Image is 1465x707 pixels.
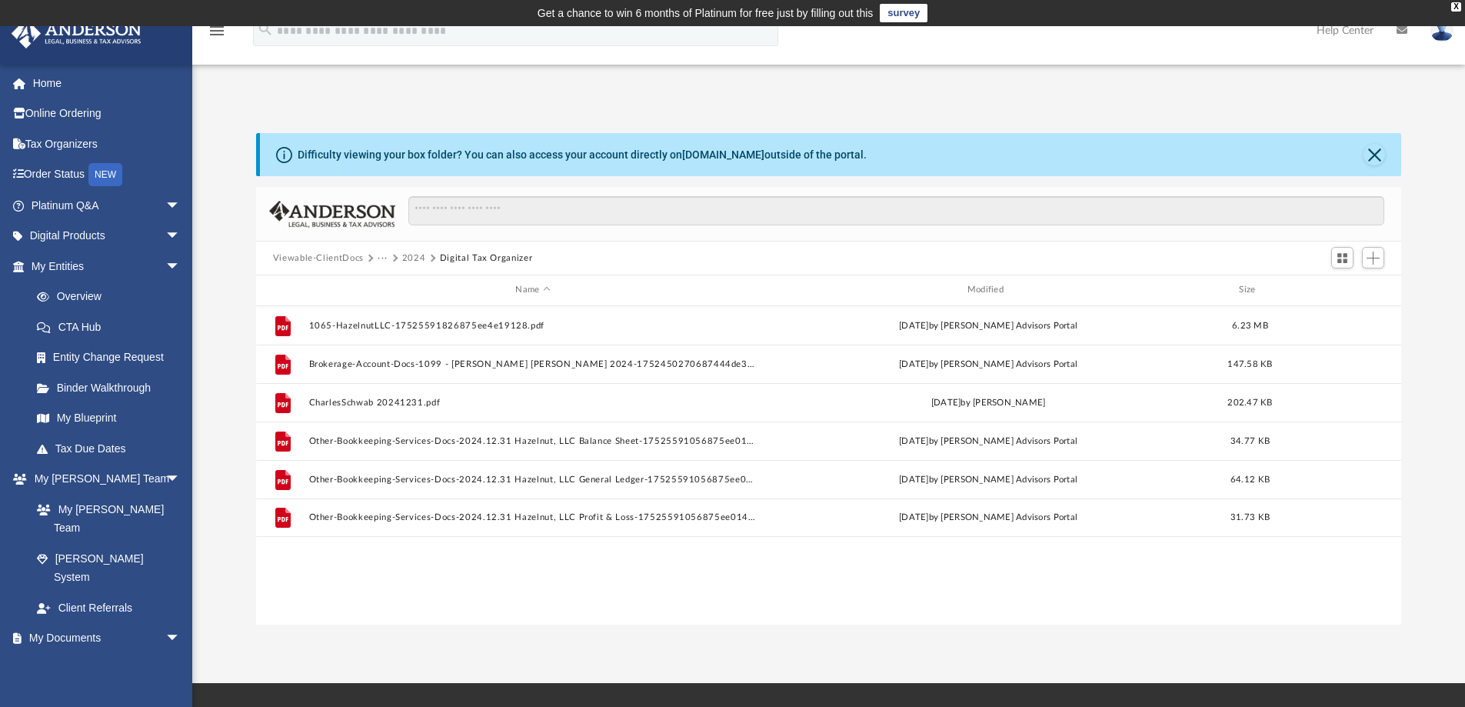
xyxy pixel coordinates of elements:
[308,436,757,446] button: Other-Bookkeeping-Services-Docs-2024.12.31 Hazelnut, LLC Balance Sheet-17525591056875ee010d931.pdf
[22,342,204,373] a: Entity Change Request
[1230,475,1270,483] span: 64.12 KB
[682,148,764,161] a: [DOMAIN_NAME]
[308,475,757,485] button: Other-Bookkeeping-Services-Docs-2024.12.31 Hazelnut, LLC General Ledger-17525591056875ee0133f57.pdf
[88,163,122,186] div: NEW
[273,252,364,265] button: Viewable-ClientDocs
[308,321,757,331] button: 1065-HazelnutLLC-17525591826875ee4e19128.pdf
[165,464,196,495] span: arrow_drop_down
[1451,2,1461,12] div: close
[11,251,204,282] a: My Entitiesarrow_drop_down
[165,251,196,282] span: arrow_drop_down
[308,512,757,522] button: Other-Bookkeeping-Services-Docs-2024.12.31 Hazelnut, LLC Profit & Loss-17525591056875ee01401a0.pdf
[538,4,874,22] div: Get a chance to win 6 months of Platinum for free just by filling out this
[165,190,196,222] span: arrow_drop_down
[22,653,188,684] a: Box
[11,159,204,191] a: Order StatusNEW
[1227,359,1272,368] span: 147.58 KB
[1230,513,1270,522] span: 31.73 KB
[11,623,196,654] a: My Documentsarrow_drop_down
[208,22,226,40] i: menu
[880,4,927,22] a: survey
[1230,436,1270,445] span: 34.77 KB
[22,494,188,543] a: My [PERSON_NAME] Team
[764,511,1212,525] div: [DATE] by [PERSON_NAME] Advisors Portal
[931,398,961,406] span: [DATE]
[257,21,274,38] i: search
[1287,283,1395,297] div: id
[11,190,204,221] a: Platinum Q&Aarrow_drop_down
[308,398,757,408] button: CharlesSchwab 20241231.pdf
[22,543,196,592] a: [PERSON_NAME] System
[22,282,204,312] a: Overview
[1331,247,1354,268] button: Switch to Grid View
[11,68,204,98] a: Home
[165,221,196,252] span: arrow_drop_down
[1363,144,1385,165] button: Close
[7,18,146,48] img: Anderson Advisors Platinum Portal
[764,283,1213,297] div: Modified
[22,403,196,434] a: My Blueprint
[11,464,196,495] a: My [PERSON_NAME] Teamarrow_drop_down
[764,357,1212,371] div: [DATE] by [PERSON_NAME] Advisors Portal
[165,623,196,655] span: arrow_drop_down
[764,434,1212,448] div: [DATE] by [PERSON_NAME] Advisors Portal
[1227,398,1272,406] span: 202.47 KB
[208,29,226,40] a: menu
[22,433,204,464] a: Tax Due Dates
[1362,247,1385,268] button: Add
[11,128,204,159] a: Tax Organizers
[256,306,1402,625] div: grid
[22,372,204,403] a: Binder Walkthrough
[11,221,204,252] a: Digital Productsarrow_drop_down
[308,359,757,369] button: Brokerage-Account-Docs-1099 - [PERSON_NAME] [PERSON_NAME] 2024-1752450270687444de380a3.pdf
[440,252,533,265] button: Digital Tax Organizer
[1430,19,1453,42] img: User Pic
[1232,321,1268,329] span: 6.23 MB
[308,283,757,297] div: Name
[1219,283,1280,297] div: Size
[22,592,196,623] a: Client Referrals
[263,283,301,297] div: id
[408,196,1384,225] input: Search files and folders
[764,395,1212,409] div: by [PERSON_NAME]
[764,318,1212,332] div: [DATE] by [PERSON_NAME] Advisors Portal
[764,472,1212,486] div: [DATE] by [PERSON_NAME] Advisors Portal
[11,98,204,129] a: Online Ordering
[378,252,388,265] button: ···
[298,147,867,163] div: Difficulty viewing your box folder? You can also access your account directly on outside of the p...
[22,312,204,342] a: CTA Hub
[402,252,426,265] button: 2024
